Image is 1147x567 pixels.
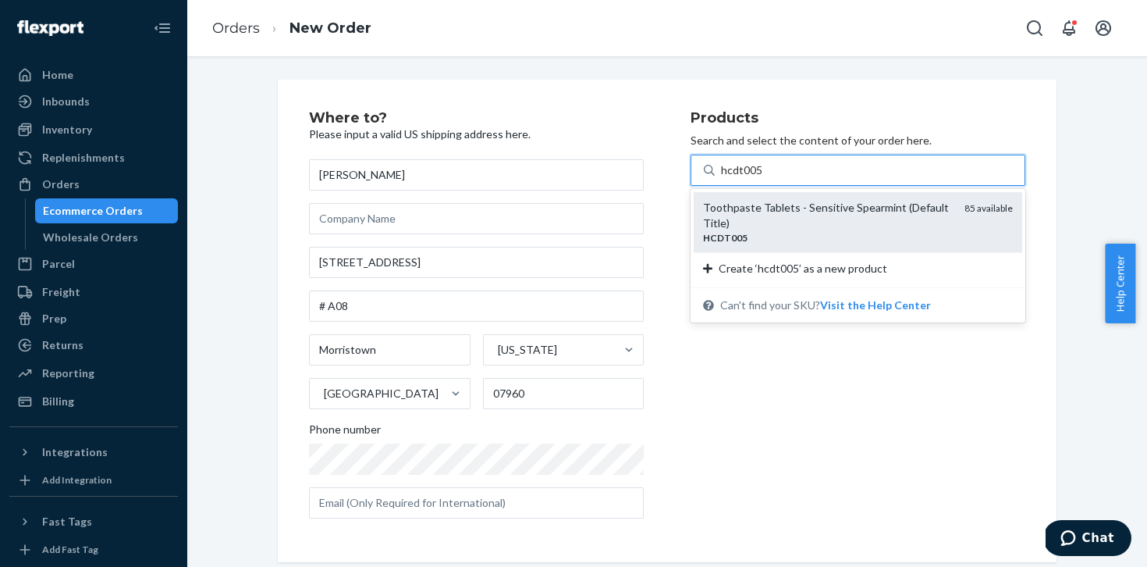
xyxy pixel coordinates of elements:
a: Returns [9,333,178,358]
h2: Products [691,111,1025,127]
span: Can't find your SKU? [720,298,931,313]
a: Add Integration [9,471,178,490]
a: Inventory [9,117,178,142]
div: Orders [42,177,80,192]
em: HCDT005 [703,232,748,244]
button: Close Navigation [147,12,178,44]
button: Open notifications [1053,12,1085,44]
button: Open Search Box [1019,12,1050,44]
img: Flexport logo [17,20,83,36]
input: [US_STATE] [496,342,498,358]
a: Home [9,62,178,87]
div: Home [42,67,73,83]
button: Toothpaste Tablets - Sensitive Spearmint (Default Title)HCDT00585 availableCreate ‘hcdt005’ as a ... [820,298,931,313]
div: Parcel [42,256,75,272]
ol: breadcrumbs [200,5,384,52]
a: Replenishments [9,145,178,170]
span: Phone number [309,422,381,444]
span: 85 available [964,202,1013,214]
a: Prep [9,306,178,331]
div: Replenishments [42,150,125,166]
button: Integrations [9,440,178,465]
input: First & Last Name [309,159,644,191]
div: Inventory [42,122,92,137]
a: Freight [9,280,178,305]
div: [US_STATE] [498,342,557,358]
button: Help Center [1105,244,1135,323]
input: Email (Only Required for International) [309,487,644,519]
div: Ecommerce Orders [43,203,143,219]
input: Street Address [309,247,644,278]
p: Search and select the content of your order here. [691,133,1025,148]
h2: Where to? [309,111,644,127]
div: Fast Tags [42,514,92,530]
div: [GEOGRAPHIC_DATA] [324,386,439,401]
div: Reporting [42,366,94,381]
div: Add Integration [42,473,112,487]
div: Inbounds [42,94,90,109]
input: Toothpaste Tablets - Sensitive Spearmint (Default Title)HCDT00585 availableCreate ‘hcdt005’ as a ... [721,162,763,178]
iframe: Opens a widget where you can chat to one of our agents [1046,520,1131,559]
input: ZIP Code [483,378,645,409]
div: Wholesale Orders [43,230,138,245]
a: Ecommerce Orders [35,198,179,223]
a: Reporting [9,361,178,386]
input: Street Address 2 (Optional) [309,291,644,322]
input: City [309,334,471,366]
a: Orders [9,172,178,197]
a: Wholesale Orders [35,225,179,250]
p: Please input a valid US shipping address here. [309,127,644,142]
a: Parcel [9,251,178,276]
a: New Order [289,20,371,37]
a: Orders [212,20,260,37]
div: Integrations [42,444,108,460]
div: Returns [42,337,83,353]
button: Open account menu [1088,12,1119,44]
input: [GEOGRAPHIC_DATA] [322,386,324,401]
span: Create ‘hcdt005’ as a new product [719,261,887,276]
div: Toothpaste Tablets - Sensitive Spearmint (Default Title) [703,200,952,231]
button: Fast Tags [9,509,178,534]
a: Add Fast Tag [9,540,178,559]
div: Billing [42,394,74,409]
input: Company Name [309,203,644,234]
div: Prep [42,311,66,326]
div: Add Fast Tag [42,543,98,556]
a: Billing [9,389,178,414]
a: Inbounds [9,89,178,114]
div: Freight [42,284,80,300]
